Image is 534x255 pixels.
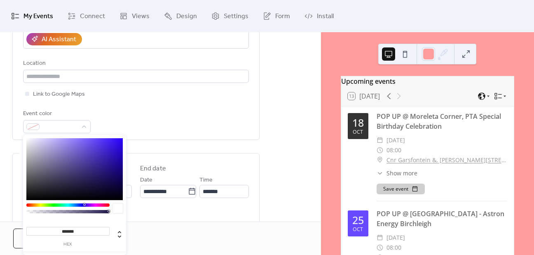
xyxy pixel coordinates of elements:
[317,10,334,23] span: Install
[80,10,105,23] span: Connect
[23,10,53,23] span: My Events
[377,169,383,177] div: ​
[275,10,290,23] span: Form
[341,76,514,86] div: Upcoming events
[352,118,364,128] div: 18
[257,3,296,29] a: Form
[377,169,417,177] button: ​Show more
[377,184,425,194] button: Save event
[377,209,507,229] div: POP UP @ [GEOGRAPHIC_DATA] - Astron Energy Birchleigh
[353,130,363,135] div: Oct
[224,10,248,23] span: Settings
[377,155,383,165] div: ​
[140,175,152,185] span: Date
[377,135,383,145] div: ​
[298,3,340,29] a: Install
[352,215,364,225] div: 25
[132,10,150,23] span: Views
[205,3,255,29] a: Settings
[26,242,110,247] label: hex
[377,233,383,243] div: ​
[158,3,203,29] a: Design
[61,3,111,29] a: Connect
[23,59,247,68] div: Location
[386,233,405,243] span: [DATE]
[377,111,507,131] div: POP UP @ Moreleta Corner, PTA Special Birthday Celebration
[113,3,156,29] a: Views
[199,175,213,185] span: Time
[140,164,166,174] div: End date
[42,35,76,45] div: AI Assistant
[386,155,507,165] a: Cnr Garsfontein &, [PERSON_NAME][STREET_ADDRESS]
[23,109,89,119] div: Event color
[13,229,67,248] button: Cancel
[33,90,85,99] span: Link to Google Maps
[386,243,401,253] span: 08:00
[386,145,401,155] span: 08:00
[5,3,59,29] a: My Events
[377,243,383,253] div: ​
[377,145,383,155] div: ​
[176,10,197,23] span: Design
[386,135,405,145] span: [DATE]
[353,227,363,232] div: Oct
[386,169,417,177] span: Show more
[26,33,82,45] button: AI Assistant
